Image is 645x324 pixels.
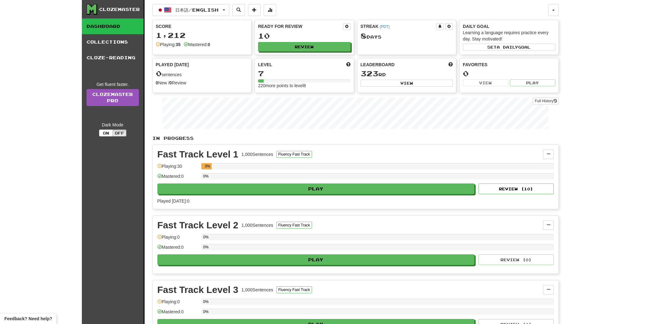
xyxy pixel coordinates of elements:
p: In Progress [152,135,559,141]
div: Mastered: [184,41,210,48]
div: Learning a language requires practice every day. Stay motivated! [463,29,555,42]
button: Play [510,79,555,86]
strong: 0 [156,80,158,85]
div: Fast Track Level 2 [157,220,239,230]
button: On [99,130,113,136]
button: Seta dailygoal [463,44,555,50]
span: Score more points to level up [346,61,351,68]
span: 0 [156,69,162,78]
div: 220 more points to level 8 [258,82,351,89]
button: Review (0) [478,254,554,265]
a: Dashboard [82,19,144,34]
div: Mastered: 0 [157,244,198,254]
span: Played [DATE]: 0 [157,199,189,204]
button: Full History [533,98,558,104]
button: Fluency Fast Track [276,286,312,293]
span: a daily [497,45,518,49]
div: Playing: [156,41,181,48]
div: Daily Goal [463,23,555,29]
div: Mastered: 0 [157,173,198,183]
button: View [463,79,508,86]
button: Fluency Fast Track [276,151,312,158]
div: Get fluent faster. [87,81,139,88]
button: Play [157,183,475,194]
span: 8 [361,31,367,40]
button: Search sentences [232,4,245,16]
div: 1,000 Sentences [241,287,273,293]
button: Play [157,254,475,265]
button: Review [258,42,351,51]
div: Playing: 30 [157,163,198,173]
button: 日本語/English [152,4,229,16]
button: View [361,80,453,87]
span: 323 [361,69,378,78]
a: ClozemasterPro [87,89,139,106]
div: rd [361,70,453,78]
div: 0 [463,70,555,77]
div: 10 [258,32,351,40]
div: Dark Mode [87,122,139,128]
div: Favorites [463,61,555,68]
div: Fast Track Level 1 [157,150,239,159]
div: Fast Track Level 3 [157,285,239,295]
div: Playing: 0 [157,299,198,309]
div: sentences [156,70,248,78]
button: Off [113,130,126,136]
button: Fluency Fast Track [276,222,312,229]
button: Review (10) [478,183,554,194]
strong: 0 [169,80,172,85]
div: New / Review [156,80,248,86]
div: Ready for Review [258,23,343,29]
button: More stats [264,4,276,16]
div: Mastered: 0 [157,309,198,319]
a: (PDT) [380,24,390,29]
a: Collections [82,34,144,50]
div: Streak [361,23,436,29]
span: Leaderboard [361,61,395,68]
strong: 35 [176,42,181,47]
div: 1,212 [156,31,248,39]
div: Playing: 0 [157,234,198,244]
div: Clozemaster [99,6,140,13]
span: 日本語 / English [175,7,219,13]
strong: 0 [208,42,210,47]
span: Open feedback widget [4,316,52,322]
span: Level [258,61,272,68]
span: Played [DATE] [156,61,189,68]
div: 3% [203,163,212,169]
div: 1,000 Sentences [241,222,273,228]
div: 1,000 Sentences [241,151,273,157]
a: Cloze-Reading [82,50,144,66]
span: This week in points, UTC [448,61,453,68]
div: Day s [361,32,453,40]
div: Score [156,23,248,29]
div: 7 [258,70,351,77]
button: Add sentence to collection [248,4,261,16]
